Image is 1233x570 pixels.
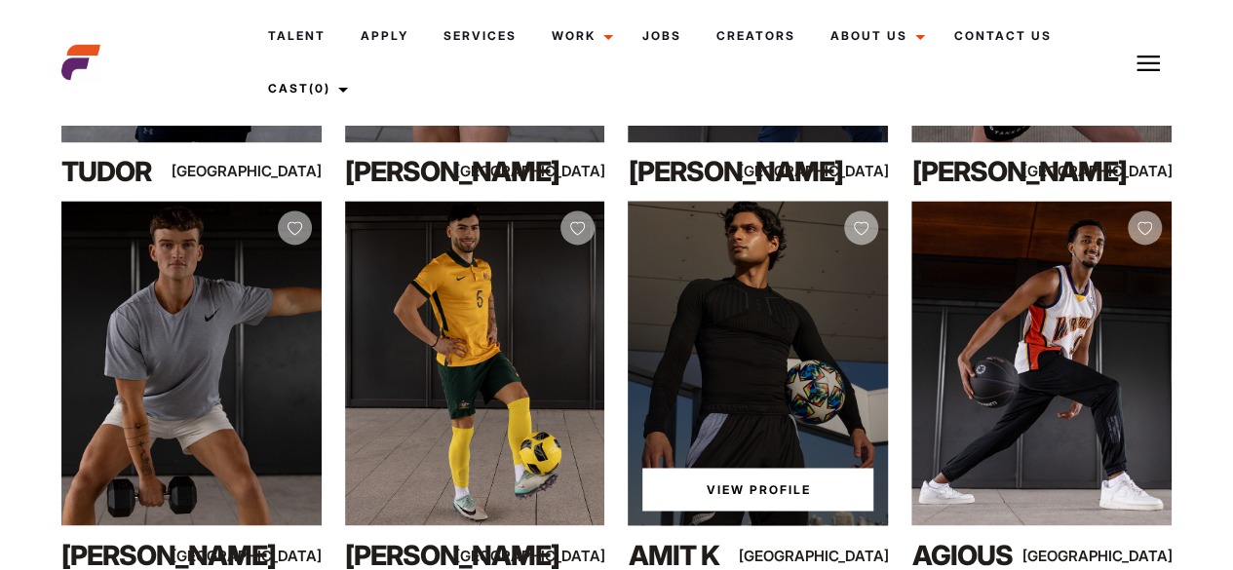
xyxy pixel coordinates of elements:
a: Contact Us [937,10,1069,62]
div: [GEOGRAPHIC_DATA] [526,543,604,567]
a: Cast(0) [250,62,360,115]
a: Talent [250,10,343,62]
div: [GEOGRAPHIC_DATA] [243,543,321,567]
a: Creators [699,10,813,62]
div: [GEOGRAPHIC_DATA] [243,159,321,183]
span: (0) [309,81,330,95]
a: View Amit K'sProfile [642,468,873,511]
img: cropped-aefm-brand-fav-22-square.png [61,43,100,82]
div: [PERSON_NAME] [911,152,1067,191]
div: [PERSON_NAME] [345,152,501,191]
a: Services [426,10,534,62]
div: [PERSON_NAME] [628,152,784,191]
a: Work [534,10,625,62]
div: [GEOGRAPHIC_DATA] [810,159,888,183]
div: [GEOGRAPHIC_DATA] [526,159,604,183]
a: About Us [813,10,937,62]
div: [GEOGRAPHIC_DATA] [1094,543,1172,567]
div: [GEOGRAPHIC_DATA] [1094,159,1172,183]
img: Burger icon [1137,52,1160,75]
div: Tudor [61,152,217,191]
a: Jobs [625,10,699,62]
a: Apply [343,10,426,62]
div: [GEOGRAPHIC_DATA] [810,543,888,567]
